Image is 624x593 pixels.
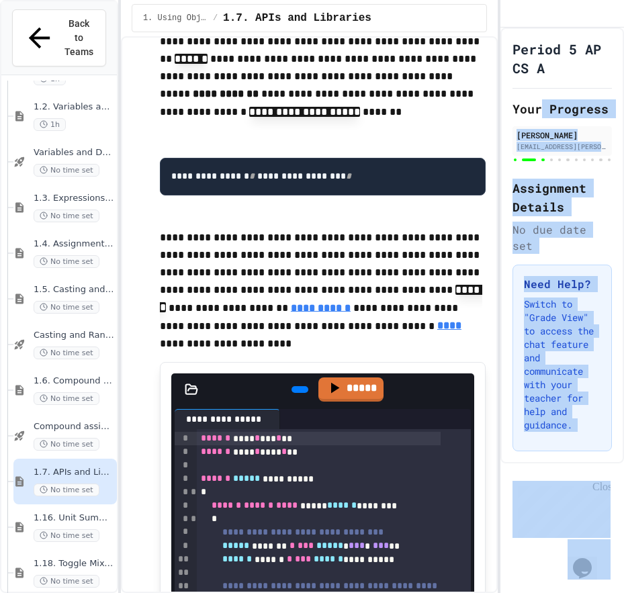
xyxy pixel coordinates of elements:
span: 1h [34,118,66,131]
span: No time set [34,255,99,268]
span: No time set [34,301,99,314]
h3: Need Help? [524,276,600,292]
span: 1.5. Casting and Ranges of Values [34,284,114,295]
span: / [213,13,218,24]
span: 1.6. Compound Assignment Operators [34,375,114,387]
span: Variables and Data Types - Quiz [34,147,114,158]
div: [PERSON_NAME] [517,129,608,141]
span: No time set [34,529,99,542]
span: 1. Using Objects and Methods [143,13,208,24]
span: 1.2. Variables and Data Types [34,101,114,113]
span: No time set [34,164,99,177]
span: No time set [34,575,99,588]
h1: Period 5 AP CS A [512,40,612,77]
span: No time set [34,347,99,359]
span: No time set [34,210,99,222]
span: No time set [34,438,99,451]
span: Compound assignment operators - Quiz [34,421,114,432]
span: Back to Teams [63,17,95,59]
span: 1.3. Expressions and Output [New] [34,193,114,204]
span: 1.7. APIs and Libraries [34,467,114,478]
span: Casting and Ranges of variables - Quiz [34,330,114,341]
span: 1.18. Toggle Mixed Up or Write Code Practice 1.1-1.6 [34,558,114,569]
span: No time set [34,392,99,405]
span: No time set [34,484,99,496]
div: [EMAIL_ADDRESS][PERSON_NAME][PERSON_NAME][DOMAIN_NAME] [517,142,608,152]
span: 1.16. Unit Summary 1a (1.1-1.6) [34,512,114,524]
iframe: chat widget [568,539,611,580]
p: Switch to "Grade View" to access the chat feature and communicate with your teacher for help and ... [524,298,600,432]
h2: Assignment Details [512,179,612,216]
iframe: chat widget [512,481,611,538]
div: No due date set [512,222,612,254]
h2: Your Progress [512,99,612,118]
span: 1.4. Assignment and Input [34,238,114,250]
div: Chat with us now!Close [5,5,93,85]
span: 1.7. APIs and Libraries [223,10,371,26]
